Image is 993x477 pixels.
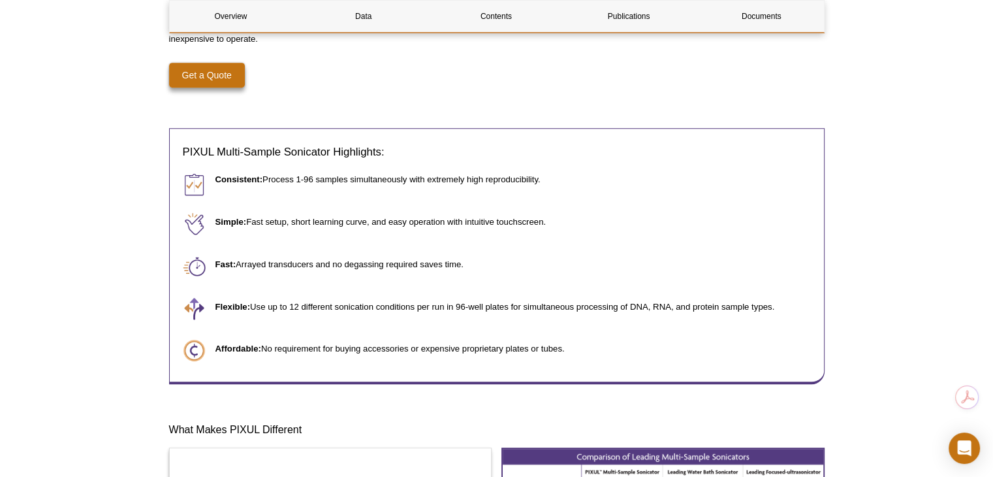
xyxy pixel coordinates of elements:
[215,344,261,354] strong: Affordable:
[215,301,811,314] p: Use up to 12 different sonication conditions per run in 96-well plates for simultaneous processin...
[215,173,811,186] p: Process 1-96 samples simultaneously with extremely high reproducibility.
[215,258,811,271] p: Arrayed transducers and no degassing required saves time.
[183,297,206,320] img: Flexible
[700,1,823,32] a: Documents
[215,174,263,184] strong: Consistent:
[183,144,811,160] h3: PIXUL Multi-Sample Sonicator Highlights:
[567,1,690,32] a: Publications
[215,217,247,227] strong: Simple:
[435,1,558,32] a: Contents
[949,433,980,464] div: Open Intercom Messenger
[215,302,251,312] strong: Flexible:
[183,255,206,278] img: Fast
[215,216,811,229] p: Fast setup, short learning curve, and easy operation with intuitive touchscreen.
[302,1,425,32] a: Data
[215,259,236,269] strong: Fast:
[183,173,206,196] img: Consistent
[169,396,825,438] h3: What Makes PIXUL Different
[183,212,206,235] img: Simple
[183,339,206,362] img: Affordable
[215,342,811,355] p: No requirement for buying accessories or expensive proprietary plates or tubes.
[169,63,245,88] a: Get a Quote
[170,1,292,32] a: Overview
